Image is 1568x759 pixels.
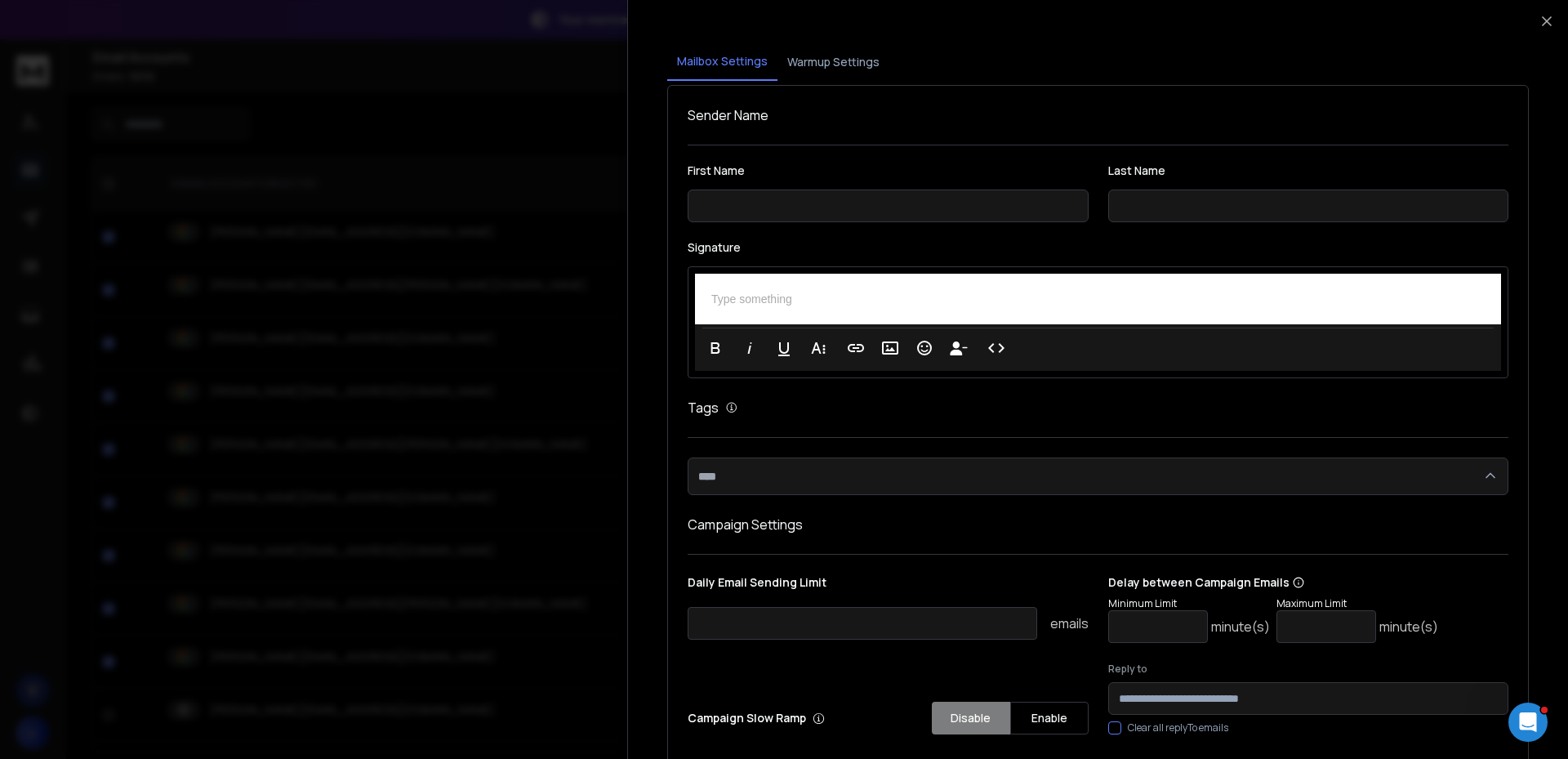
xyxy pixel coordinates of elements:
[1010,702,1089,734] button: Enable
[1128,721,1228,734] label: Clear all replyTo emails
[1108,663,1509,676] label: Reply to
[667,43,777,81] button: Mailbox Settings
[1108,597,1270,610] p: Minimum Limit
[768,332,800,364] button: Underline (Ctrl+U)
[1108,574,1438,591] p: Delay between Campaign Emails
[981,332,1012,364] button: Code View
[1050,614,1089,633] p: emails
[943,332,974,364] button: Insert Unsubscribe Link
[688,105,1508,125] h1: Sender Name
[688,242,1508,253] label: Signature
[1508,703,1548,742] iframe: Intercom live chat
[688,398,719,417] h1: Tags
[688,710,825,726] p: Campaign Slow Ramp
[688,574,1089,597] p: Daily Email Sending Limit
[688,165,1089,176] label: First Name
[700,332,731,364] button: Bold (Ctrl+B)
[734,332,765,364] button: Italic (Ctrl+I)
[1211,617,1270,636] p: minute(s)
[803,332,834,364] button: More Text
[932,702,1010,734] button: Disable
[875,332,906,364] button: Insert Image (Ctrl+P)
[777,44,889,80] button: Warmup Settings
[688,515,1508,534] h1: Campaign Settings
[840,332,871,364] button: Insert Link (Ctrl+K)
[909,332,940,364] button: Emoticons
[1108,165,1509,176] label: Last Name
[1379,617,1438,636] p: minute(s)
[1276,597,1438,610] p: Maximum Limit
